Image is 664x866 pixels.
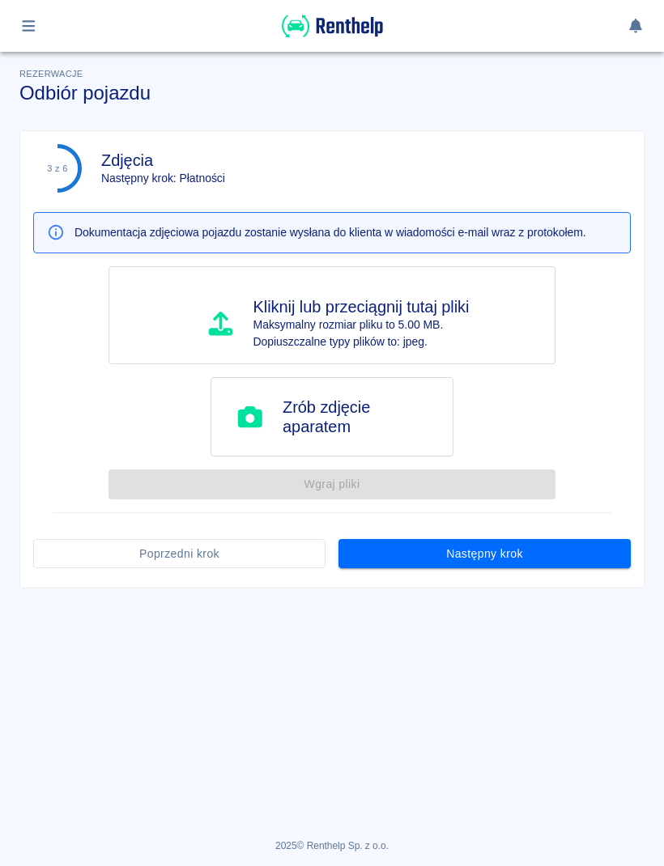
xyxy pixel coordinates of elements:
[19,69,83,79] span: Rezerwacje
[253,333,470,350] p: Dopiuszczalne typy plików to: jpeg.
[74,224,586,241] p: Dokumentacja zdjęciowa pojazdu zostanie wysłana do klienta w wiadomości e-mail wraz z protokołem.
[338,539,631,569] button: Następny krok
[283,397,440,436] h4: Zrób zdjęcie aparatem
[253,297,470,316] h4: Kliknij lub przeciągnij tutaj pliki
[101,151,225,170] h4: Zdjęcia
[19,82,645,104] h3: Odbiór pojazdu
[47,163,68,174] div: 3 z 6
[253,316,470,333] p: Maksymalny rozmiar pliku to 5.00 MB.
[282,13,383,40] img: Renthelp logo
[33,539,326,569] button: Poprzedni krok
[101,170,225,187] p: Następny krok: Płatności
[282,29,383,43] a: Renthelp logo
